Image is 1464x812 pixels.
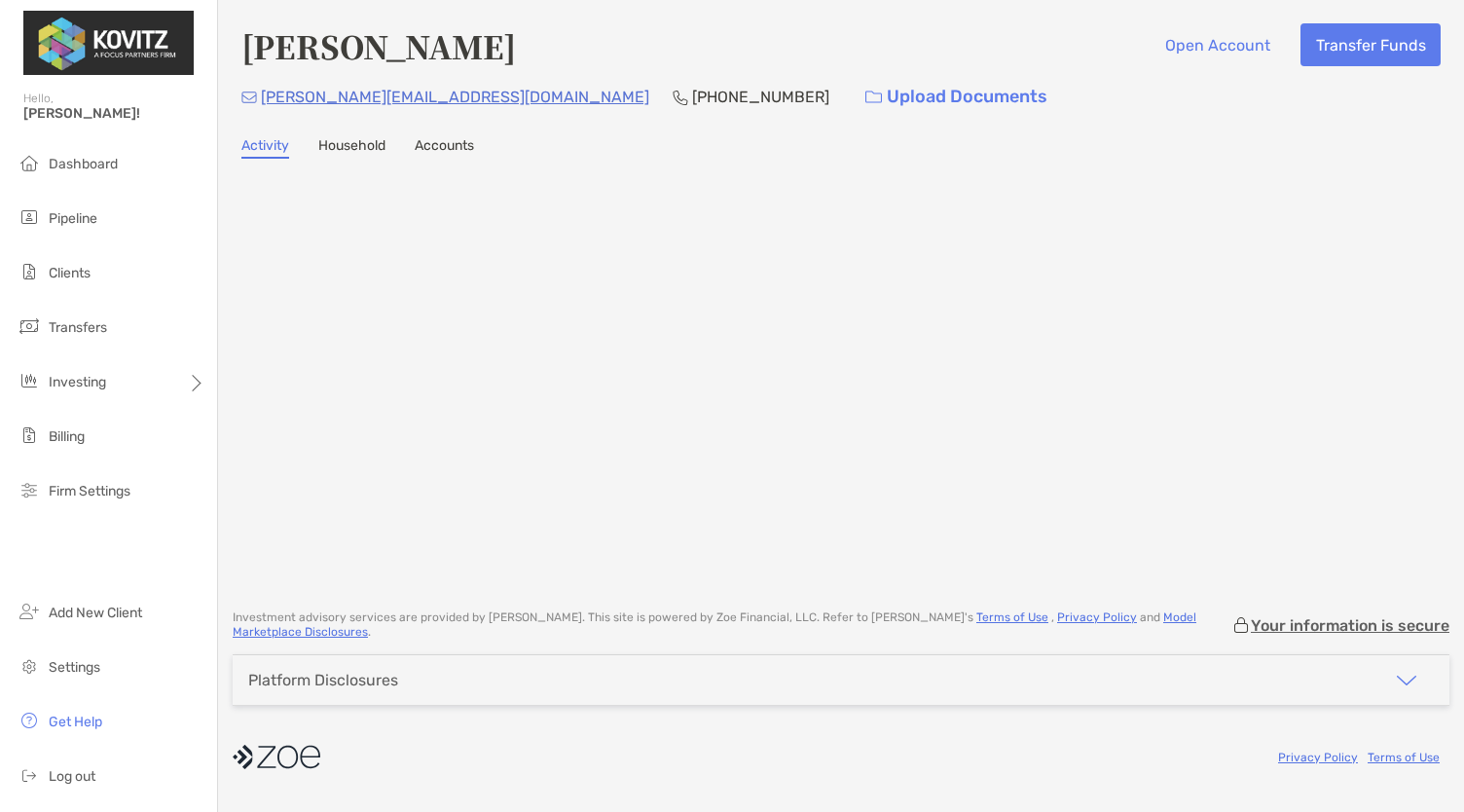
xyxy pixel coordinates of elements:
[18,478,41,501] img: firm-settings icon
[18,709,41,732] img: get-help icon
[1300,23,1441,66] button: Transfer Funds
[1368,751,1440,764] a: Terms of Use
[1150,23,1285,66] button: Open Account
[1057,610,1137,624] a: Privacy Policy
[49,483,130,499] span: Firm Settings
[241,137,289,159] a: Activity
[1251,616,1449,635] p: Your information is secure
[261,85,649,109] p: [PERSON_NAME][EMAIL_ADDRESS][DOMAIN_NAME]
[49,714,102,730] span: Get Help
[23,105,205,122] span: [PERSON_NAME]!
[241,92,257,103] img: Email Icon
[18,260,41,283] img: clients icon
[233,610,1231,640] p: Investment advisory services are provided by [PERSON_NAME] . This site is powered by Zoe Financia...
[1278,751,1358,764] a: Privacy Policy
[248,671,398,689] div: Platform Disclosures
[49,428,85,445] span: Billing
[18,600,41,623] img: add_new_client icon
[853,76,1060,118] a: Upload Documents
[18,151,41,174] img: dashboard icon
[49,265,91,281] span: Clients
[18,314,41,338] img: transfers icon
[49,605,142,621] span: Add New Client
[49,210,97,227] span: Pipeline
[18,763,41,787] img: logout icon
[49,374,106,390] span: Investing
[1395,669,1418,692] img: icon arrow
[976,610,1048,624] a: Terms of Use
[18,424,41,447] img: billing icon
[241,23,516,68] h4: [PERSON_NAME]
[18,654,41,678] img: settings icon
[692,85,829,109] p: [PHONE_NUMBER]
[18,205,41,229] img: pipeline icon
[673,90,688,105] img: Phone Icon
[23,8,194,78] img: Zoe Logo
[49,659,100,676] span: Settings
[233,735,320,779] img: company logo
[318,137,385,159] a: Household
[18,369,41,392] img: investing icon
[49,156,118,172] span: Dashboard
[233,610,1196,639] a: Model Marketplace Disclosures
[49,319,107,336] span: Transfers
[865,91,882,104] img: button icon
[415,137,474,159] a: Accounts
[49,768,95,785] span: Log out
